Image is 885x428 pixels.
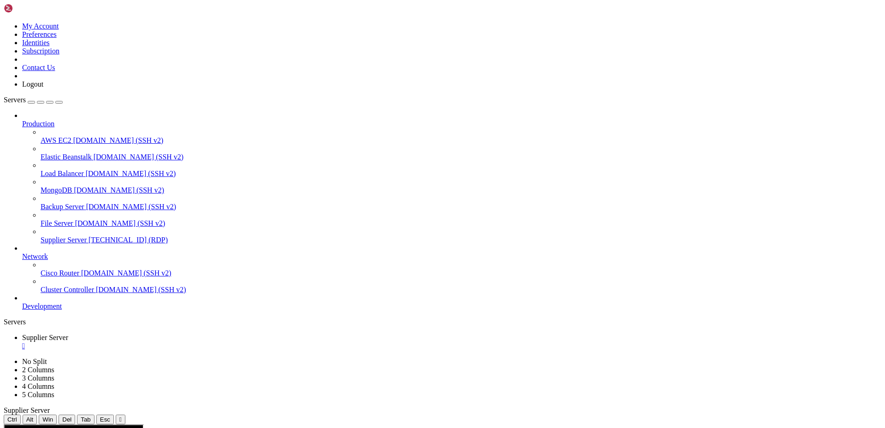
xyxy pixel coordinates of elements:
[41,170,881,178] a: Load Balancer [DOMAIN_NAME] (SSH v2)
[22,120,54,128] span: Production
[22,334,68,341] span: Supplier Server
[41,228,881,244] li: Supplier Server [TECHNICAL_ID] (RDP)
[26,416,34,423] span: Alt
[41,186,72,194] span: MongoDB
[73,136,164,144] span: [DOMAIN_NAME] (SSH v2)
[41,186,881,194] a: MongoDB [DOMAIN_NAME] (SSH v2)
[41,269,79,277] span: Cisco Router
[100,416,110,423] span: Esc
[41,153,92,161] span: Elastic Beanstalk
[86,170,176,177] span: [DOMAIN_NAME] (SSH v2)
[41,128,881,145] li: AWS EC2 [DOMAIN_NAME] (SSH v2)
[41,236,881,244] a: Supplier Server [TECHNICAL_ID] (RDP)
[41,203,881,211] a: Backup Server [DOMAIN_NAME] (SSH v2)
[22,366,54,374] a: 2 Columns
[81,269,171,277] span: [DOMAIN_NAME] (SSH v2)
[41,269,881,277] a: Cisco Router [DOMAIN_NAME] (SSH v2)
[41,219,73,227] span: File Server
[41,261,881,277] li: Cisco Router [DOMAIN_NAME] (SSH v2)
[41,136,71,144] span: AWS EC2
[22,252,48,260] span: Network
[96,286,186,293] span: [DOMAIN_NAME] (SSH v2)
[41,286,94,293] span: Cluster Controller
[116,415,125,424] button: 
[39,415,57,424] button: Win
[119,416,122,423] div: 
[42,416,53,423] span: Win
[4,406,50,414] span: Supplier Server
[41,219,881,228] a: File Server [DOMAIN_NAME] (SSH v2)
[41,161,881,178] li: Load Balancer [DOMAIN_NAME] (SSH v2)
[41,277,881,294] li: Cluster Controller [DOMAIN_NAME] (SSH v2)
[4,318,881,326] div: Servers
[41,203,84,211] span: Backup Server
[7,416,17,423] span: Ctrl
[22,391,54,399] a: 5 Columns
[41,178,881,194] li: MongoDB [DOMAIN_NAME] (SSH v2)
[41,170,84,177] span: Load Balancer
[22,244,881,294] li: Network
[74,186,164,194] span: [DOMAIN_NAME] (SSH v2)
[22,302,62,310] span: Development
[96,415,114,424] button: Esc
[75,219,165,227] span: [DOMAIN_NAME] (SSH v2)
[94,153,184,161] span: [DOMAIN_NAME] (SSH v2)
[22,252,881,261] a: Network
[81,416,91,423] span: Tab
[23,415,37,424] button: Alt
[22,39,50,47] a: Identities
[41,145,881,161] li: Elastic Beanstalk [DOMAIN_NAME] (SSH v2)
[86,203,177,211] span: [DOMAIN_NAME] (SSH v2)
[4,96,26,104] span: Servers
[41,211,881,228] li: File Server [DOMAIN_NAME] (SSH v2)
[88,236,168,244] span: [TECHNICAL_ID] (RDP)
[62,416,71,423] span: Del
[41,194,881,211] li: Backup Server [DOMAIN_NAME] (SSH v2)
[41,286,881,294] a: Cluster Controller [DOMAIN_NAME] (SSH v2)
[59,415,75,424] button: Del
[41,153,881,161] a: Elastic Beanstalk [DOMAIN_NAME] (SSH v2)
[22,30,57,38] a: Preferences
[22,334,881,350] a: Supplier Server
[4,96,63,104] a: Servers
[22,294,881,311] li: Development
[22,302,881,311] a: Development
[22,22,59,30] a: My Account
[4,415,21,424] button: Ctrl
[22,358,47,365] a: No Split
[22,342,881,350] a: 
[22,374,54,382] a: 3 Columns
[22,382,54,390] a: 4 Columns
[22,80,43,88] a: Logout
[77,415,94,424] button: Tab
[22,111,881,244] li: Production
[22,47,59,55] a: Subscription
[22,64,55,71] a: Contact Us
[22,120,881,128] a: Production
[4,4,57,13] img: Shellngn
[41,236,87,244] span: Supplier Server
[41,136,881,145] a: AWS EC2 [DOMAIN_NAME] (SSH v2)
